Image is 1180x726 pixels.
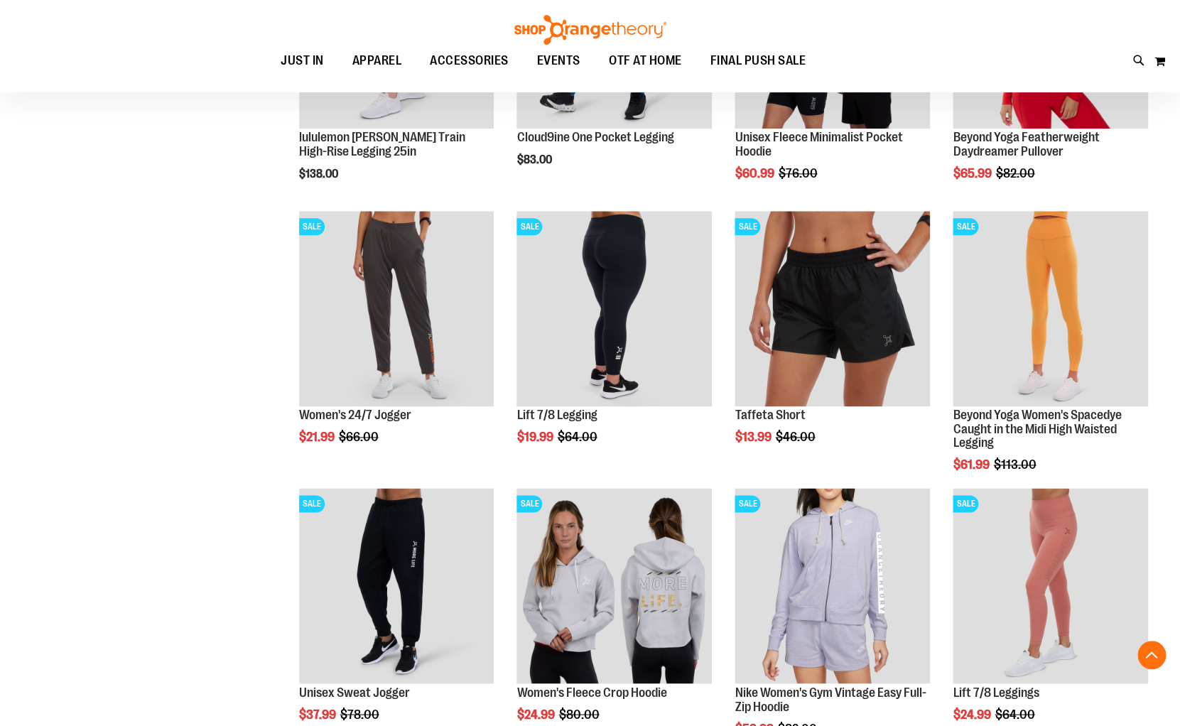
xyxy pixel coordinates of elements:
[735,408,805,422] a: Taffeta Short
[299,495,325,512] span: SALE
[995,707,1036,721] span: $64.00
[735,166,776,180] span: $60.99
[993,457,1038,472] span: $113.00
[299,685,410,699] a: Unisex Sweat Jogger
[558,707,601,721] span: $80.00
[735,430,773,444] span: $13.99
[778,166,819,180] span: $76.00
[735,488,930,686] a: Product image for Nike Gym Vintage Easy Full Zip HoodieSALE
[735,211,930,406] img: Main Image of Taffeta Short
[953,218,978,235] span: SALE
[299,488,494,683] img: Product image for Unisex Sweat Jogger
[299,130,465,158] a: lululemon [PERSON_NAME] Train High-Rise Legging 25in
[1137,641,1166,669] button: Back To Top
[735,211,930,408] a: Main Image of Taffeta ShortSALE
[292,204,502,480] div: product
[557,430,599,444] span: $64.00
[266,45,338,77] a: JUST IN
[299,211,494,408] a: Product image for 24/7 JoggerSALE
[735,495,760,512] span: SALE
[523,45,595,77] a: EVENTS
[516,153,553,166] span: $83.00
[299,408,411,422] a: Women's 24/7 Jogger
[299,707,338,721] span: $37.99
[946,204,1155,508] div: product
[299,168,340,180] span: $138.00
[953,211,1148,408] a: Product image for Beyond Yoga Womens Spacedye Caught in the Midi High Waisted LeggingSALE
[953,211,1148,406] img: Product image for Beyond Yoga Womens Spacedye Caught in the Midi High Waisted Legging
[516,685,666,699] a: Women's Fleece Crop Hoodie
[516,488,712,683] img: Product image for Womens Fleece Crop Hoodie
[340,707,381,721] span: $78.00
[299,211,494,406] img: Product image for 24/7 Jogger
[609,45,682,77] span: OTF AT HOME
[512,15,669,45] img: Shop Orangetheory
[281,45,324,77] span: JUST IN
[775,430,817,444] span: $46.00
[995,166,1036,180] span: $82.00
[516,495,542,512] span: SALE
[516,211,712,408] a: 2024 October Lift 7/8 LeggingSALE
[516,707,556,721] span: $24.99
[953,707,992,721] span: $24.99
[953,408,1121,450] a: Beyond Yoga Women's Spacedye Caught in the Midi High Waisted Legging
[735,488,930,683] img: Product image for Nike Gym Vintage Easy Full Zip Hoodie
[953,130,1099,158] a: Beyond Yoga Featherweight Daydreamer Pullover
[710,45,806,77] span: FINAL PUSH SALE
[509,204,719,480] div: product
[516,130,673,144] a: Cloud9ine One Pocket Legging
[299,218,325,235] span: SALE
[516,488,712,686] a: Product image for Womens Fleece Crop HoodieSALE
[735,130,902,158] a: Unisex Fleece Minimalist Pocket Hoodie
[516,218,542,235] span: SALE
[352,45,402,77] span: APPAREL
[516,211,712,406] img: 2024 October Lift 7/8 Legging
[953,685,1039,699] a: Lift 7/8 Leggings
[430,45,509,77] span: ACCESSORIES
[735,685,926,713] a: Nike Women's Gym Vintage Easy Full-Zip Hoodie
[416,45,523,77] a: ACCESSORIES
[953,488,1148,683] img: Product image for Lift 7/8 Leggings
[516,408,597,422] a: Lift 7/8 Legging
[299,430,337,444] span: $21.99
[735,218,760,235] span: SALE
[537,45,580,77] span: EVENTS
[338,45,416,77] a: APPAREL
[953,488,1148,686] a: Product image for Lift 7/8 LeggingsSALE
[299,488,494,686] a: Product image for Unisex Sweat JoggerSALE
[953,166,993,180] span: $65.99
[953,457,991,472] span: $61.99
[339,430,381,444] span: $66.00
[516,430,555,444] span: $19.99
[695,45,820,77] a: FINAL PUSH SALE
[953,495,978,512] span: SALE
[727,204,937,480] div: product
[595,45,696,77] a: OTF AT HOME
